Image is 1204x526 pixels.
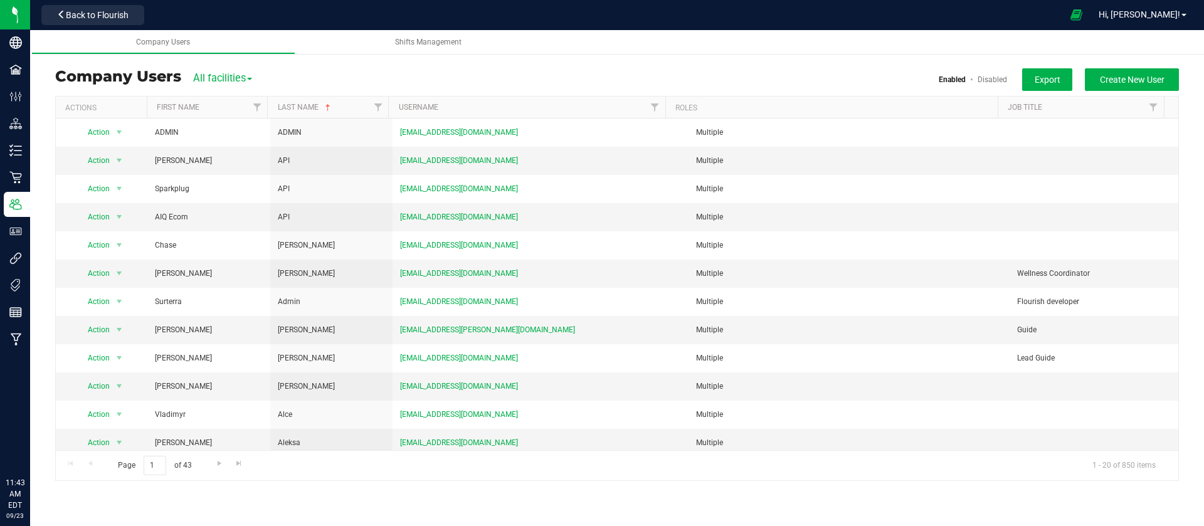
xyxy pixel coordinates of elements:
span: select [111,152,127,169]
span: Action [77,434,111,451]
span: Action [77,377,111,395]
span: Export [1035,75,1060,85]
a: Filter [645,97,665,118]
span: ADMIN [278,127,302,139]
span: [EMAIL_ADDRESS][DOMAIN_NAME] [400,211,518,223]
span: Action [77,293,111,310]
span: Multiple [696,354,723,362]
span: select [111,265,127,282]
inline-svg: User Roles [9,225,22,238]
span: Action [77,321,111,339]
h3: Company Users [55,68,181,85]
th: Roles [665,97,998,118]
span: select [111,434,127,451]
span: [EMAIL_ADDRESS][DOMAIN_NAME] [400,437,518,449]
inline-svg: Reports [9,306,22,318]
inline-svg: Integrations [9,252,22,265]
a: Filter [367,97,388,118]
span: Multiple [696,213,723,221]
span: Multiple [696,184,723,193]
a: Username [399,103,438,112]
span: Alce [278,409,292,421]
span: Page of 43 [107,456,202,475]
span: select [111,124,127,141]
span: API [278,183,290,195]
span: ADMIN [155,127,179,139]
span: Multiple [696,269,723,278]
span: Vladimyr [155,409,186,421]
inline-svg: Company [9,36,22,49]
span: [PERSON_NAME] [278,381,335,392]
span: [EMAIL_ADDRESS][DOMAIN_NAME] [400,352,518,364]
span: [EMAIL_ADDRESS][DOMAIN_NAME] [400,127,518,139]
span: [PERSON_NAME] [278,324,335,336]
a: Go to the last page [230,456,248,473]
span: Action [77,265,111,282]
span: Action [77,124,111,141]
span: API [278,211,290,223]
a: Last Name [278,103,333,112]
a: Go to the next page [210,456,228,473]
span: [PERSON_NAME] [155,155,212,167]
span: [PERSON_NAME] [278,239,335,251]
span: [EMAIL_ADDRESS][DOMAIN_NAME] [400,381,518,392]
span: [EMAIL_ADDRESS][DOMAIN_NAME] [400,183,518,195]
span: select [111,377,127,395]
span: All facilities [193,72,252,84]
iframe: Resource center unread badge [37,424,52,439]
span: select [111,349,127,367]
p: 09/23 [6,511,24,520]
span: [PERSON_NAME] [155,268,212,280]
span: Admin [278,296,300,308]
span: Multiple [696,128,723,137]
span: [PERSON_NAME] [155,352,212,364]
span: Multiple [696,297,723,306]
span: Guide [1017,324,1037,336]
inline-svg: Facilities [9,63,22,76]
span: Action [77,180,111,197]
span: [EMAIL_ADDRESS][PERSON_NAME][DOMAIN_NAME] [400,324,575,336]
span: [EMAIL_ADDRESS][DOMAIN_NAME] [400,268,518,280]
span: Chase [155,239,176,251]
inline-svg: Retail [9,171,22,184]
span: Back to Flourish [66,10,129,20]
span: [EMAIL_ADDRESS][DOMAIN_NAME] [400,155,518,167]
inline-svg: Configuration [9,90,22,103]
span: Hi, [PERSON_NAME]! [1099,9,1180,19]
span: select [111,293,127,310]
span: Flourish developer [1017,296,1079,308]
button: Back to Flourish [41,5,144,25]
span: Multiple [696,241,723,250]
span: Lead Guide [1017,352,1055,364]
span: Wellness Coordinator [1017,268,1090,280]
span: Open Ecommerce Menu [1062,3,1090,27]
span: AIQ Ecom [155,211,188,223]
span: Surterra [155,296,182,308]
span: Action [77,406,111,423]
a: First Name [157,103,199,112]
inline-svg: Tags [9,279,22,292]
span: [PERSON_NAME] [155,437,212,449]
div: Actions [65,103,142,112]
a: Enabled [939,75,966,84]
span: select [111,236,127,254]
span: Company Users [136,38,190,46]
span: 1 - 20 of 850 items [1082,456,1166,475]
span: [PERSON_NAME] [278,352,335,364]
a: Job Title [1008,103,1042,112]
span: Create New User [1100,75,1164,85]
span: Multiple [696,382,723,391]
span: Action [77,349,111,367]
inline-svg: Distribution [9,117,22,130]
span: Multiple [696,410,723,419]
span: Multiple [696,156,723,165]
span: Action [77,152,111,169]
inline-svg: Inventory [9,144,22,157]
button: Create New User [1085,68,1179,91]
span: Sparkplug [155,183,189,195]
span: Multiple [696,325,723,334]
span: Shifts Management [395,38,462,46]
span: [PERSON_NAME] [155,381,212,392]
span: API [278,155,290,167]
span: select [111,406,127,423]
